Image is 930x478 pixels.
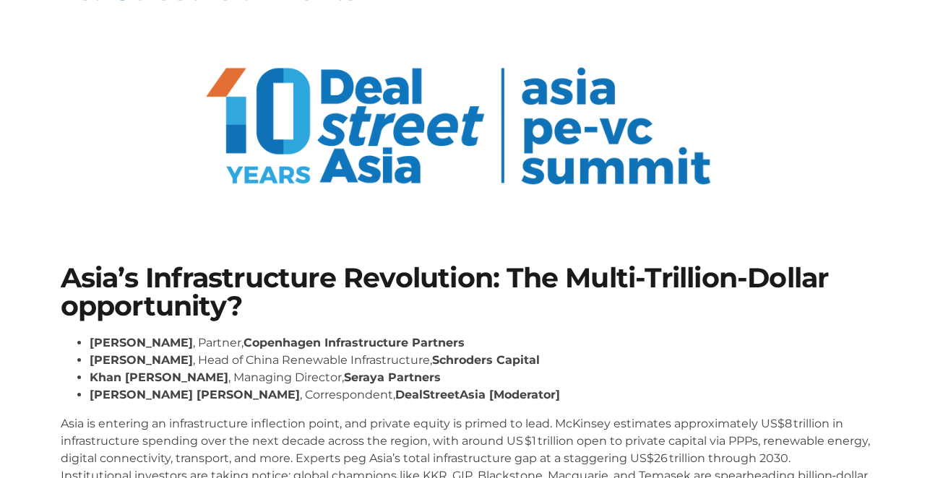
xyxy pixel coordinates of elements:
[90,370,228,384] strong: Khan [PERSON_NAME]
[344,370,441,384] strong: Seraya Partners
[395,388,560,401] strong: DealStreetAsia [Moderator]
[90,352,870,369] li: , Head of China Renewable Infrastructure,
[90,336,193,349] strong: [PERSON_NAME]
[90,353,193,367] strong: [PERSON_NAME]
[90,369,870,386] li: , Managing Director,
[90,386,870,404] li: , Correspondent,
[244,336,465,349] strong: Copenhagen Infrastructure Partners
[90,388,300,401] strong: [PERSON_NAME] [PERSON_NAME]
[61,264,870,320] h1: Asia’s Infrastructure Revolution: The Multi-Trillion-Dollar opportunity?
[90,334,870,352] li: , Partner,
[432,353,540,367] strong: Schroders Capital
